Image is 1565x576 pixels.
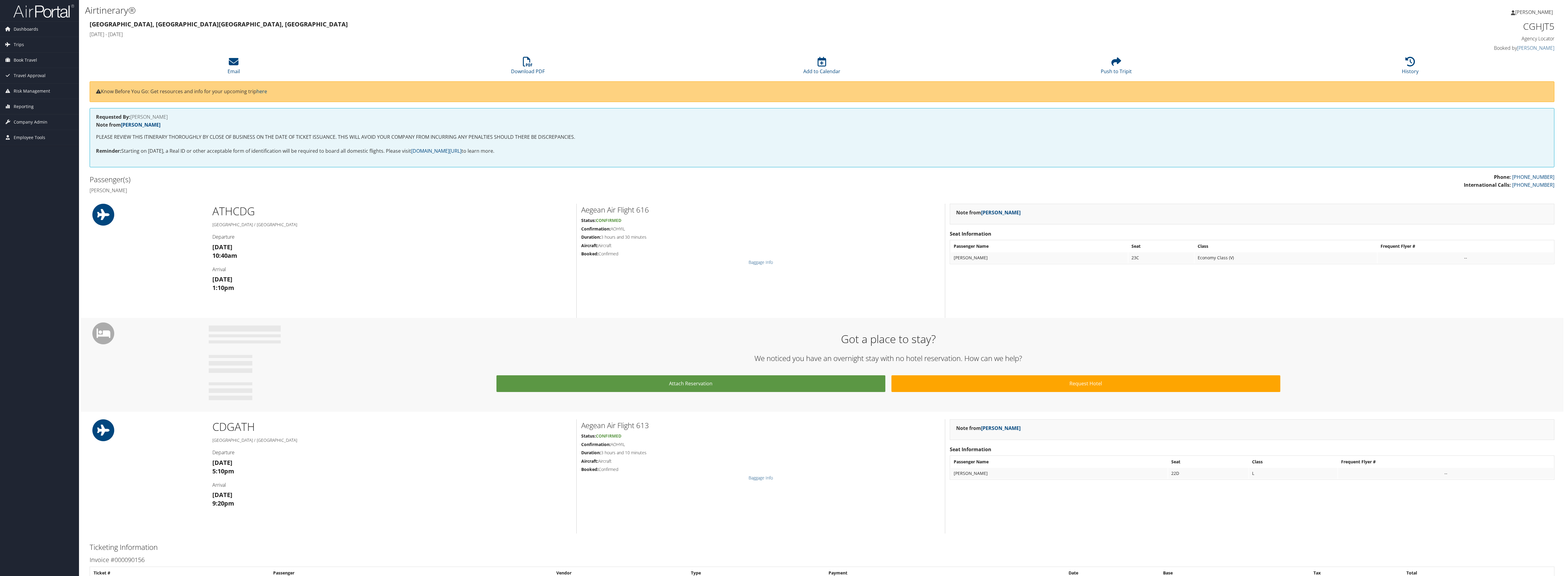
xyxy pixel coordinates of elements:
[1338,456,1553,467] th: Frequent Flyer #
[90,556,1554,564] h3: Invoice #000090156
[581,450,940,456] h5: 3 hours and 10 minutes
[14,68,46,83] span: Travel Approval
[212,437,572,443] h5: [GEOGRAPHIC_DATA] / [GEOGRAPHIC_DATA]
[596,217,621,223] span: Confirmed
[581,243,940,249] h5: Aircraft
[212,275,232,283] strong: [DATE]
[1494,174,1511,180] strong: Phone:
[1512,174,1554,180] a: [PHONE_NUMBER]
[951,252,1128,263] td: [PERSON_NAME]
[212,243,232,251] strong: [DATE]
[14,22,38,37] span: Dashboards
[581,251,940,257] h5: Confirmed
[581,450,601,455] strong: Duration:
[891,375,1280,392] a: Request Hotel
[1381,255,1550,261] div: --
[121,121,160,128] a: [PERSON_NAME]
[212,251,237,260] strong: 10:40am
[14,53,37,68] span: Book Travel
[581,205,940,215] h2: Aegean Air Flight 616
[1195,241,1377,252] th: Class
[950,446,991,453] strong: Seat Information
[1249,468,1337,479] td: L
[981,209,1021,216] a: [PERSON_NAME]
[212,482,572,488] h4: Arrival
[951,241,1128,252] th: Passenger Name
[96,133,1548,141] p: PLEASE REVIEW THIS ITINERARY THOROUGHLY BY CLOSE OF BUSINESS ON THE DATE OF TICKET ISSUANCE. THIS...
[1168,456,1248,467] th: Seat
[96,88,1548,96] p: Know Before You Go: Get resources and info for your upcoming trip
[950,230,991,237] strong: Seat Information
[581,433,596,439] strong: Status:
[581,226,611,232] strong: Confirmation:
[212,419,572,435] h1: CDG ATH
[581,243,598,248] strong: Aircraft:
[581,226,940,232] h5: AOHYIL
[212,204,572,219] h1: ATH CDG
[90,31,1186,38] h4: [DATE] - [DATE]
[1517,45,1554,51] a: [PERSON_NAME]
[1464,182,1511,188] strong: International Calls:
[749,475,773,481] a: Baggage Info
[212,449,572,456] h4: Departure
[212,222,572,228] h5: [GEOGRAPHIC_DATA] / [GEOGRAPHIC_DATA]
[1512,182,1554,188] a: [PHONE_NUMBER]
[581,420,940,431] h2: Aegean Air Flight 613
[1128,241,1194,252] th: Seat
[1195,45,1554,51] h4: Booked by
[749,259,773,265] a: Baggage Info
[581,458,598,464] strong: Aircraft:
[14,130,45,145] span: Employee Tools
[581,234,601,240] strong: Duration:
[14,99,34,114] span: Reporting
[411,148,462,154] a: [DOMAIN_NAME][URL]
[212,499,234,507] strong: 9:20pm
[803,60,840,75] a: Add to Calendar
[212,266,572,273] h4: Arrival
[581,251,599,257] strong: Booked:
[256,88,267,95] a: here
[956,425,1021,431] strong: Note from
[511,60,545,75] a: Download PDF
[1249,456,1337,467] th: Class
[96,114,130,120] strong: Requested By:
[951,468,1168,479] td: [PERSON_NAME]
[13,4,74,18] img: airportal-logo.png
[1168,468,1248,479] td: 22D
[14,37,24,52] span: Trips
[90,187,818,194] h4: [PERSON_NAME]
[1195,252,1377,263] td: Economy Class (V)
[90,174,818,185] h2: Passenger(s)
[212,458,232,467] strong: [DATE]
[496,375,885,392] a: Attach Reservation
[1511,3,1559,21] a: [PERSON_NAME]
[96,147,1548,155] p: Starting on [DATE], a Real ID or other acceptable form of identification will be required to boar...
[14,114,47,130] span: Company Admin
[581,234,940,240] h5: 3 hours and 30 minutes
[90,542,1554,552] h2: Ticketing Information
[1195,35,1554,42] h4: Agency Locator
[981,425,1021,431] a: [PERSON_NAME]
[96,148,121,154] strong: Reminder:
[581,441,940,448] h5: AOHYIL
[1402,60,1419,75] a: History
[213,353,1563,363] h2: We noticed you have an overnight stay with no hotel reservation. How can we help?
[14,84,50,99] span: Risk Management
[212,491,232,499] strong: [DATE]
[1195,20,1554,33] h1: CGHJT5
[1341,471,1550,476] div: --
[581,466,599,472] strong: Booked:
[1378,241,1553,252] th: Frequent Flyer #
[212,467,234,475] strong: 5:10pm
[581,217,596,223] strong: Status:
[96,114,1548,119] h4: [PERSON_NAME]
[956,209,1021,216] strong: Note from
[1128,252,1194,263] td: 23C
[581,466,940,472] h5: Confirmed
[1101,60,1132,75] a: Push to Tripit
[212,233,572,240] h4: Departure
[228,60,240,75] a: Email
[90,20,348,28] strong: [GEOGRAPHIC_DATA], [GEOGRAPHIC_DATA] [GEOGRAPHIC_DATA], [GEOGRAPHIC_DATA]
[213,332,1563,347] h1: Got a place to stay?
[212,284,234,292] strong: 1:10pm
